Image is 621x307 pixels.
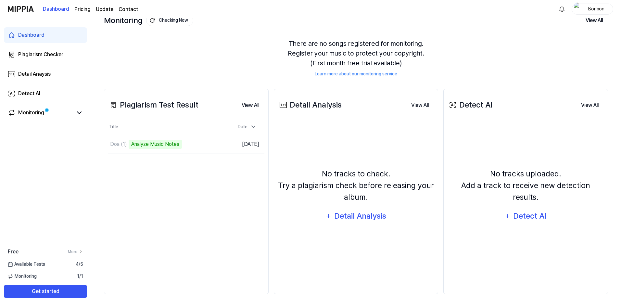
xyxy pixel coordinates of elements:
[572,4,613,15] button: profileBonbon
[8,273,37,280] span: Monitoring
[236,98,264,112] a: View All
[104,15,193,26] div: Monitoring
[4,47,87,62] a: Plagiarism Checker
[321,208,391,224] button: Detail Analysis
[8,248,19,256] span: Free
[4,66,87,82] a: Detail Anaysis
[278,99,342,111] div: Detail Analysis
[278,168,434,203] div: No tracks to check. Try a plagiarism check before releasing your album.
[576,99,604,112] button: View All
[76,261,83,268] span: 4 / 5
[108,99,198,111] div: Plagiarism Test Result
[150,18,155,23] img: monitoring Icon
[43,0,69,18] a: Dashboard
[315,70,397,77] a: Learn more about our monitoring service
[8,261,45,268] span: Available Tests
[236,99,264,112] button: View All
[225,135,264,153] td: [DATE]
[235,122,259,132] div: Date
[18,51,63,58] div: Plagiarism Checker
[513,210,547,222] div: Detect AI
[4,86,87,101] a: Detect AI
[74,6,91,13] a: Pricing
[119,6,138,13] a: Contact
[576,98,604,112] a: View All
[146,15,193,26] button: Checking Now
[406,99,434,112] button: View All
[110,140,127,148] div: Doa (1)
[96,6,113,13] a: Update
[129,140,182,149] div: Analyze Music Notes
[108,119,225,135] th: Title
[584,5,609,12] div: Bonbon
[558,5,566,13] img: 알림
[580,14,608,27] button: View All
[4,285,87,298] button: Get started
[77,273,83,280] span: 1 / 1
[406,98,434,112] a: View All
[104,31,608,85] div: There are no songs registered for monitoring. Register your music to protect your copyright. (Fir...
[8,109,73,117] a: Monitoring
[18,31,44,39] div: Dashboard
[68,249,83,255] a: More
[448,99,492,111] div: Detect AI
[448,168,604,203] div: No tracks uploaded. Add a track to receive new detection results.
[334,210,387,222] div: Detail Analysis
[4,27,87,43] a: Dashboard
[18,70,51,78] div: Detail Anaysis
[574,3,582,16] img: profile
[501,208,551,224] button: Detect AI
[18,109,44,117] div: Monitoring
[18,90,40,97] div: Detect AI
